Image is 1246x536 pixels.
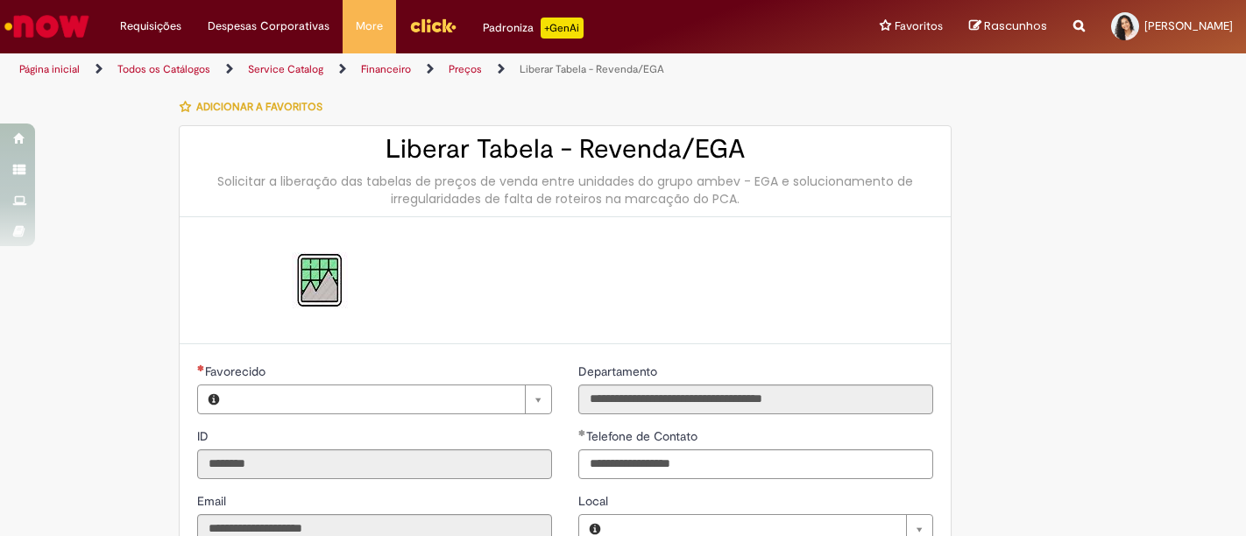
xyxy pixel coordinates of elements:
[2,9,92,44] img: ServiceNow
[205,363,269,379] span: Necessários - Favorecido
[483,18,584,39] div: Padroniza
[578,363,661,380] label: Somente leitura - Departamento
[197,427,212,445] label: Somente leitura - ID
[578,449,933,479] input: Telefone de Contato
[578,429,586,436] span: Obrigatório Preenchido
[13,53,818,86] ul: Trilhas de página
[230,385,551,413] a: Limpar campo Favorecido
[361,62,411,76] a: Financeiro
[197,428,212,444] span: Somente leitura - ID
[969,18,1047,35] a: Rascunhos
[578,493,612,509] span: Local
[292,252,348,308] img: Liberar Tabela - Revenda/EGA
[197,493,230,509] span: Somente leitura - Email
[586,428,701,444] span: Telefone de Contato
[197,173,933,208] div: Solicitar a liberação das tabelas de preços de venda entre unidades do grupo ambev - EGA e soluci...
[356,18,383,35] span: More
[208,18,329,35] span: Despesas Corporativas
[197,492,230,510] label: Somente leitura - Email
[1144,18,1233,33] span: [PERSON_NAME]
[541,18,584,39] p: +GenAi
[198,385,230,413] button: Favorecido, Visualizar este registro
[120,18,181,35] span: Requisições
[197,135,933,164] h2: Liberar Tabela - Revenda/EGA
[197,449,552,479] input: ID
[578,363,661,379] span: Somente leitura - Departamento
[197,364,205,371] span: Necessários
[179,88,332,125] button: Adicionar a Favoritos
[895,18,943,35] span: Favoritos
[196,100,322,114] span: Adicionar a Favoritos
[578,384,933,414] input: Departamento
[248,62,323,76] a: Service Catalog
[117,62,210,76] a: Todos os Catálogos
[449,62,482,76] a: Preços
[19,62,80,76] a: Página inicial
[520,62,664,76] a: Liberar Tabela - Revenda/EGA
[409,12,457,39] img: click_logo_yellow_360x200.png
[984,18,1047,34] span: Rascunhos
